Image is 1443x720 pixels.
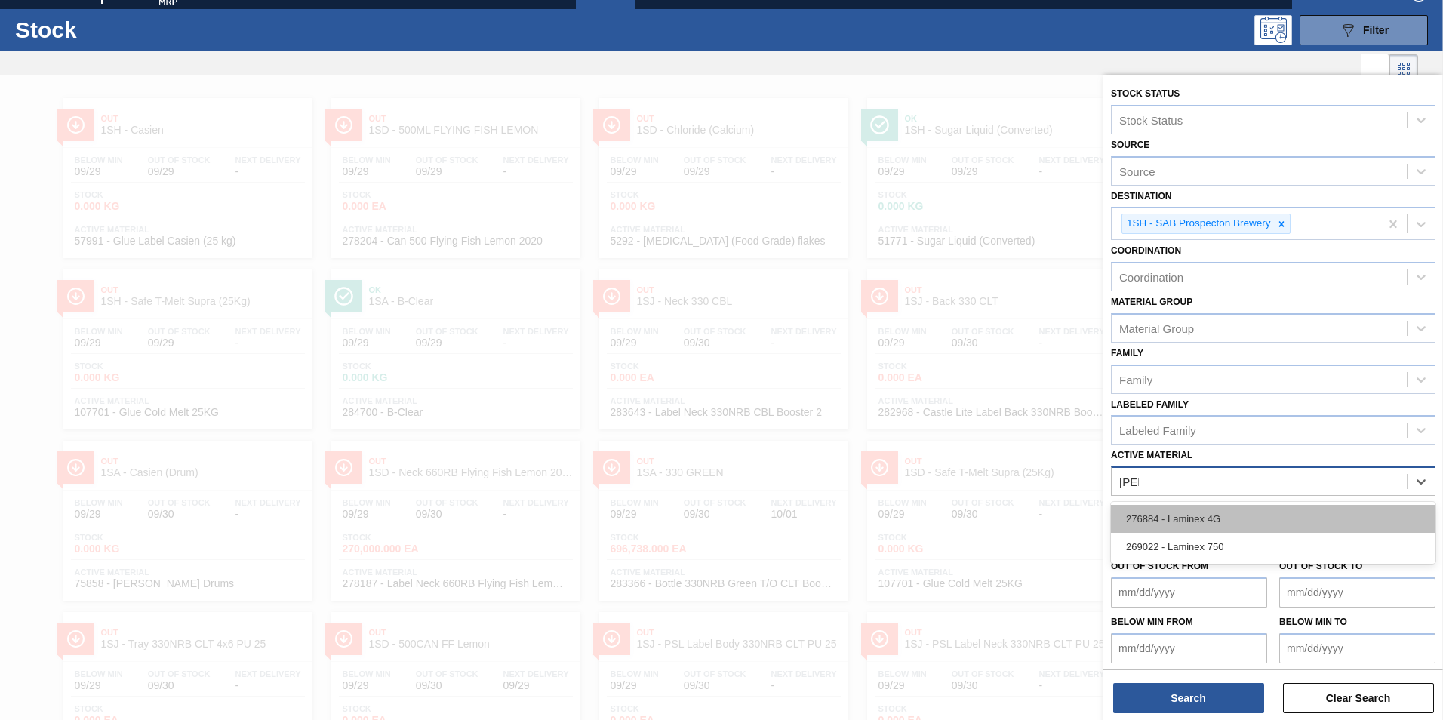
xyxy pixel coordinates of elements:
[1300,15,1428,45] button: Filter
[1111,633,1267,663] input: mm/dd/yyyy
[1111,297,1192,307] label: Material Group
[1119,165,1155,177] div: Source
[1119,113,1183,126] div: Stock Status
[15,21,241,38] h1: Stock
[1111,533,1435,561] div: 269022 - Laminex 750
[1119,424,1196,437] div: Labeled Family
[1119,373,1152,386] div: Family
[1111,245,1181,256] label: Coordination
[1361,54,1389,83] div: List Vision
[1122,214,1273,233] div: 1SH - SAB Prospecton Brewery
[1111,450,1192,460] label: Active Material
[1111,561,1208,571] label: Out of Stock from
[1119,322,1194,334] div: Material Group
[1111,140,1149,150] label: Source
[1279,577,1435,608] input: mm/dd/yyyy
[1111,348,1143,358] label: Family
[1111,505,1435,533] div: 276884 - Laminex 4G
[1111,191,1171,202] label: Destination
[1111,577,1267,608] input: mm/dd/yyyy
[1279,561,1362,571] label: Out of Stock to
[1254,15,1292,45] div: Programming: no user selected
[1363,24,1389,36] span: Filter
[1111,617,1193,627] label: Below Min from
[1119,271,1183,284] div: Coordination
[1111,399,1189,410] label: Labeled Family
[1389,54,1418,83] div: Card Vision
[1279,633,1435,663] input: mm/dd/yyyy
[1279,617,1347,627] label: Below Min to
[1111,88,1180,99] label: Stock Status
